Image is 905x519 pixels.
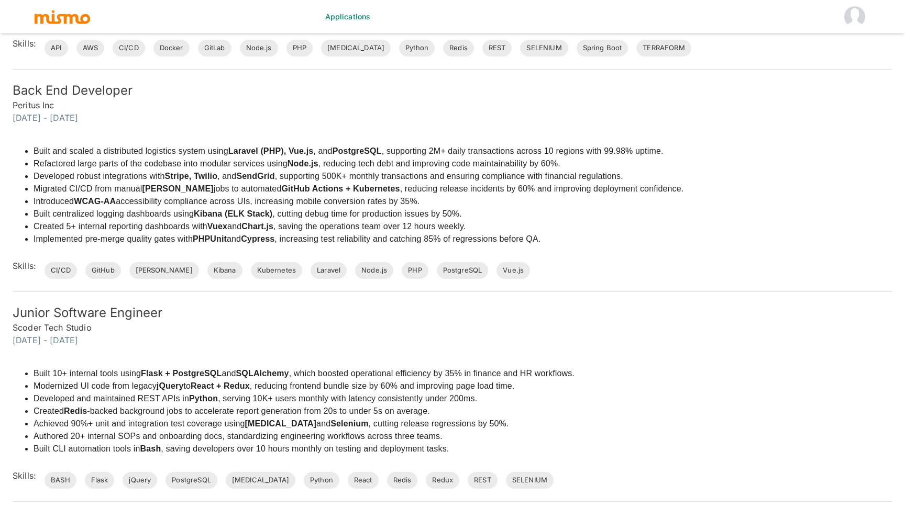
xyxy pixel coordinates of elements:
strong: PHPUnit [193,234,227,243]
span: REST [482,43,512,53]
li: Developed robust integrations with , and , supporting 500K+ monthly transactions and ensuring com... [34,170,683,183]
h6: Scoder Tech Studio [13,321,892,334]
li: Built 10+ internal tools using and , which boosted operational efficiency by 35% in finance and H... [34,367,575,380]
span: Vue.js [496,265,530,276]
li: Implemented pre-merge quality gates with and , increasing test reliability and catching 85% of re... [34,233,683,245]
h6: [DATE] - [DATE] [13,111,892,124]
span: BASH [45,475,76,486]
span: Python [304,475,339,486]
h5: Junior Software Engineer [13,304,892,321]
h6: Skills: [13,37,36,50]
span: Redis [443,43,474,53]
strong: SendGrid [236,172,274,180]
strong: Vuex [207,222,227,231]
span: GitLab [198,43,231,53]
strong: Bash [140,444,161,453]
img: HM Permitflow [844,6,865,27]
h6: Skills: [13,469,36,482]
strong: Selenium [330,419,368,428]
span: SELENIUM [520,43,568,53]
span: Laravel [311,265,347,276]
strong: WCAG-AA [74,197,116,206]
span: PostgreSQL [437,265,489,276]
span: API [45,43,68,53]
strong: [MEDICAL_DATA] [245,419,316,428]
span: GitHub [85,265,121,276]
li: Created 5+ internal reporting dashboards with and , saving the operations team over 12 hours weekly. [34,220,683,233]
li: Introduced accessibility compliance across UIs, increasing mobile conversion rates by 35%. [34,195,683,208]
strong: PostgreSQL [333,146,382,155]
strong: Cypress [241,234,274,243]
li: Migrated CI/CD from manual jobs to automated , reducing release incidents by 60% and improving de... [34,183,683,195]
strong: Kibana (ELK Stack) [194,209,272,218]
span: TERRAFORM [636,43,691,53]
h6: Peritus Inc [13,99,892,111]
span: Spring Boot [577,43,628,53]
span: jQuery [123,475,157,486]
strong: GitHub Actions + Kubernetes [281,184,400,193]
span: PostgreSQL [165,475,217,486]
span: Kubernetes [251,265,303,276]
strong: [PERSON_NAME] [142,184,214,193]
span: [MEDICAL_DATA] [226,475,295,486]
span: Python [399,43,435,53]
strong: Flask + PostgreSQL [141,369,222,378]
strong: React + Redux [191,381,250,390]
strong: Redis [64,407,87,415]
span: [PERSON_NAME] [129,265,199,276]
span: REST [468,475,498,486]
strong: jQuery [157,381,184,390]
li: Built CLI automation tools in , saving developers over 10 hours monthly on testing and deployment... [34,443,575,455]
span: Flask [85,475,115,486]
li: Achieved 90%+ unit and integration test coverage using and , cutting release regressions by 50%. [34,418,575,430]
strong: Chart.js [241,222,273,231]
span: [MEDICAL_DATA] [321,43,391,53]
li: Refactored large parts of the codebase into modular services using , reducing tech debt and impro... [34,157,683,170]
li: Built and scaled a distributed logistics system using , and , supporting 2M+ daily transactions a... [34,145,683,157]
span: Docker [153,43,190,53]
li: Created -backed background jobs to accelerate report generation from 20s to under 5s on average. [34,405,575,418]
strong: Stripe, Twilio [165,172,217,180]
li: Authored 20+ internal SOPs and onboarding docs, standardizing engineering workflows across three ... [34,430,575,443]
span: React [348,475,379,486]
strong: SQLAlchemy [236,369,289,378]
span: Node.js [355,265,393,276]
span: CI/CD [45,265,77,276]
h5: Back End Developer [13,82,892,99]
span: CI/CD [113,43,145,53]
span: Redis [387,475,418,486]
span: Kibana [207,265,242,276]
span: SELENIUM [506,475,554,486]
span: AWS [76,43,104,53]
h6: Skills: [13,259,36,272]
span: PHP [286,43,313,53]
span: Node.js [240,43,278,53]
li: Modernized UI code from legacy to , reducing frontend bundle size by 60% and improving page load ... [34,380,575,392]
img: logo [34,9,91,25]
li: Developed and maintained REST APIs in , serving 10K+ users monthly with latency consistently unde... [34,392,575,405]
strong: Node.js [288,159,318,168]
strong: Python [189,394,218,403]
span: PHP [402,265,428,276]
span: Redux [426,475,459,486]
strong: Laravel (PHP), Vue.js [228,146,314,155]
h6: [DATE] - [DATE] [13,334,892,346]
li: Built centralized logging dashboards using , cutting debug time for production issues by 50%. [34,208,683,220]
